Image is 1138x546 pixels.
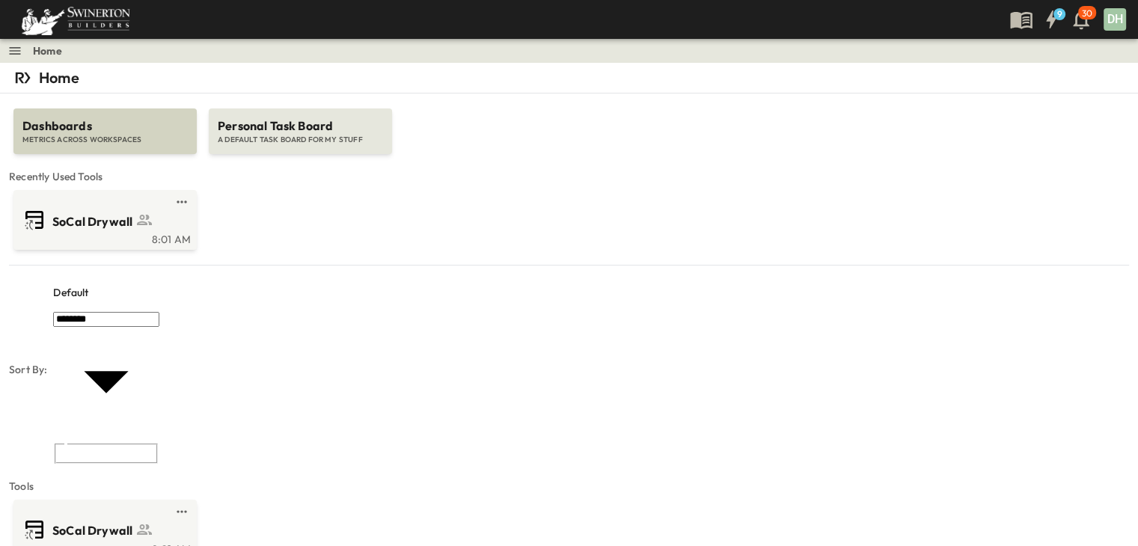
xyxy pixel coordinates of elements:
p: Default [53,285,88,300]
a: SoCal Drywall [16,208,191,232]
button: test [173,503,191,521]
p: Home [39,67,79,88]
nav: breadcrumbs [33,43,71,58]
a: Home [33,43,62,58]
span: Personal Task Board [218,117,383,135]
a: 8:01 AM [16,232,191,244]
img: 6c363589ada0b36f064d841b69d3a419a338230e66bb0a533688fa5cc3e9e735.png [18,4,133,35]
p: Sort By: [9,362,47,377]
span: Tools [9,479,1129,494]
button: DH [1102,7,1128,32]
a: DashboardsMETRICS ACROSS WORKSPACES [12,93,198,154]
div: Default [53,274,159,310]
span: A DEFAULT TASK BOARD FOR MY STUFF [218,135,383,145]
button: 9 [1036,6,1066,33]
span: Recently Used Tools [9,169,1129,184]
a: Personal Task BoardA DEFAULT TASK BOARD FOR MY STUFF [207,93,394,154]
span: SoCal Drywall [52,522,132,539]
button: test [173,193,191,211]
h6: 9 [1056,8,1062,20]
div: DH [1104,8,1126,31]
a: SoCal Drywall [16,518,191,542]
span: METRICS ACROSS WORKSPACES [22,135,188,145]
p: 30 [1082,7,1092,19]
span: Dashboards [22,117,188,135]
span: SoCal Drywall [52,213,132,230]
